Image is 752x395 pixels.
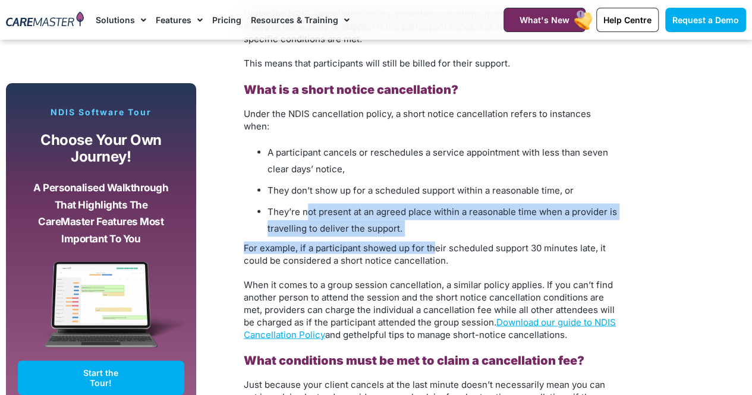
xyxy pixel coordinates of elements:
[596,8,659,32] a: Help Centre
[18,361,184,395] a: Start the Tour!
[268,184,574,195] span: They don’t show up for a scheduled support within a reasonable time, or
[504,8,586,32] a: What's New
[244,279,616,340] span: When it comes to a group session cancellation, a similar policy applies. If you can’t find anothe...
[244,108,591,131] span: Under the NDIS cancellation policy, a short notice cancellation refers to instances when:
[27,132,175,166] p: Choose your own journey!
[520,15,569,25] span: What's New
[244,82,458,96] b: What is a short notice cancellation?
[244,58,510,69] span: This means that participants will still be billed for their support.
[244,278,618,340] p: helpful tips to manage short-notice cancellations.
[73,368,130,388] span: Start the Tour!
[244,242,606,266] span: For example, if a participant showed up for their scheduled support 30 minutes late, it could be ...
[268,146,608,174] span: A participant cancels or reschedules a service appointment with less than seven clear days’ notice,
[244,353,584,367] b: What conditions must be met to claim a cancellation fee?
[18,107,184,118] p: NDIS Software Tour
[665,8,746,32] a: Request a Demo
[244,316,616,340] a: Download our guide to NDIS Cancellation Policy
[603,15,652,25] span: Help Centre
[268,206,617,233] span: They’re not present at an agreed place within a reasonable time when a provider is travelling to ...
[672,15,739,25] span: Request a Demo
[6,11,84,29] img: CareMaster Logo
[18,261,184,361] img: CareMaster Software Mockup on Screen
[27,179,175,247] p: A personalised walkthrough that highlights the CareMaster features most important to you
